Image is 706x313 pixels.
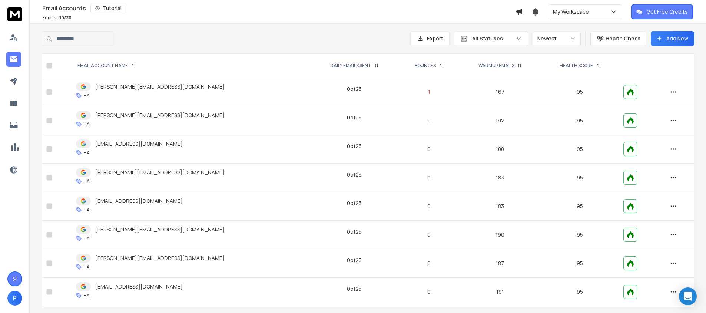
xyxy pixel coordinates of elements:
[404,202,455,210] p: 0
[95,254,225,262] p: [PERSON_NAME][EMAIL_ADDRESS][DOMAIN_NAME]
[404,260,455,267] p: 0
[95,226,225,233] p: [PERSON_NAME][EMAIL_ADDRESS][DOMAIN_NAME]
[410,31,450,46] button: Export
[404,117,455,124] p: 0
[83,293,91,299] p: HAI
[404,145,455,153] p: 0
[459,249,541,278] td: 187
[95,140,183,148] p: [EMAIL_ADDRESS][DOMAIN_NAME]
[347,171,362,178] div: 0 of 25
[404,231,455,238] p: 0
[631,4,693,19] button: Get Free Credits
[347,257,362,264] div: 0 of 25
[541,249,619,278] td: 95
[83,235,91,241] p: HAI
[347,114,362,121] div: 0 of 25
[647,8,688,16] p: Get Free Credits
[95,112,225,119] p: [PERSON_NAME][EMAIL_ADDRESS][DOMAIN_NAME]
[347,200,362,207] div: 0 of 25
[7,291,22,306] button: P
[347,142,362,150] div: 0 of 25
[459,106,541,135] td: 192
[90,3,126,13] button: Tutorial
[590,31,646,46] button: Health Check
[459,135,541,164] td: 188
[83,121,91,127] p: HAI
[651,31,694,46] button: Add New
[347,285,362,293] div: 0 of 25
[533,31,581,46] button: Newest
[679,287,697,305] div: Open Intercom Messenger
[95,283,183,290] p: [EMAIL_ADDRESS][DOMAIN_NAME]
[606,35,640,42] p: Health Check
[330,63,371,69] p: DAILY EMAILS SENT
[83,93,91,99] p: HAI
[459,278,541,306] td: 191
[560,63,593,69] p: HEALTH SCORE
[347,85,362,93] div: 0 of 25
[59,14,72,21] span: 30 / 30
[478,63,514,69] p: WARMUP EMAILS
[83,150,91,156] p: HAI
[404,88,455,96] p: 1
[553,8,592,16] p: My Workspace
[415,63,436,69] p: BOUNCES
[541,278,619,306] td: 95
[459,192,541,221] td: 183
[541,192,619,221] td: 95
[404,288,455,296] p: 0
[77,63,135,69] div: EMAIL ACCOUNT NAME
[459,164,541,192] td: 183
[83,207,91,213] p: HAI
[95,83,225,90] p: [PERSON_NAME][EMAIL_ADDRESS][DOMAIN_NAME]
[472,35,513,42] p: All Statuses
[95,169,225,176] p: [PERSON_NAME][EMAIL_ADDRESS][DOMAIN_NAME]
[459,221,541,249] td: 190
[459,78,541,106] td: 167
[541,221,619,249] td: 95
[83,264,91,270] p: HAI
[347,228,362,235] div: 0 of 25
[95,197,183,205] p: [EMAIL_ADDRESS][DOMAIN_NAME]
[404,174,455,181] p: 0
[541,135,619,164] td: 95
[541,106,619,135] td: 95
[541,164,619,192] td: 95
[42,3,516,13] div: Email Accounts
[42,15,72,21] p: Emails :
[83,178,91,184] p: HAI
[541,78,619,106] td: 95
